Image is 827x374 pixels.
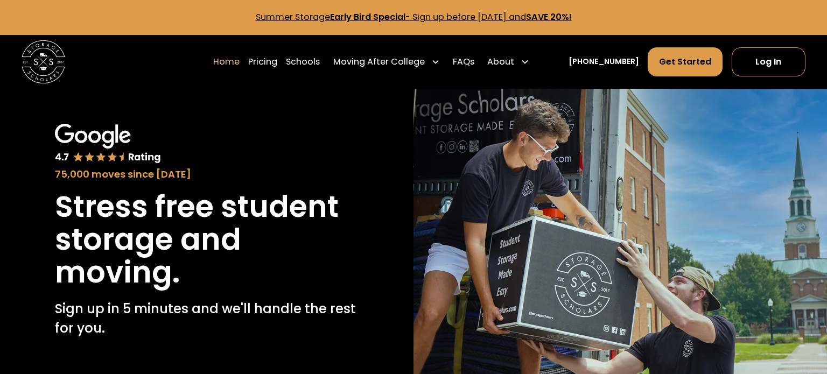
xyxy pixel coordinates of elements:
a: FAQs [453,47,474,77]
a: Schools [286,47,320,77]
a: Log In [732,47,805,76]
h1: Stress free student storage and moving. [55,190,359,288]
img: Storage Scholars main logo [22,40,65,84]
div: About [487,55,514,68]
a: Pricing [248,47,277,77]
strong: SAVE 20%! [526,11,572,23]
div: 75,000 moves since [DATE] [55,167,359,181]
div: Moving After College [333,55,425,68]
a: [PHONE_NUMBER] [569,56,639,67]
img: Google 4.7 star rating [55,124,162,165]
a: Summer StorageEarly Bird Special- Sign up before [DATE] andSAVE 20%! [256,11,572,23]
a: Home [213,47,240,77]
a: Get Started [648,47,723,76]
strong: Early Bird Special [330,11,405,23]
p: Sign up in 5 minutes and we'll handle the rest for you. [55,299,359,338]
